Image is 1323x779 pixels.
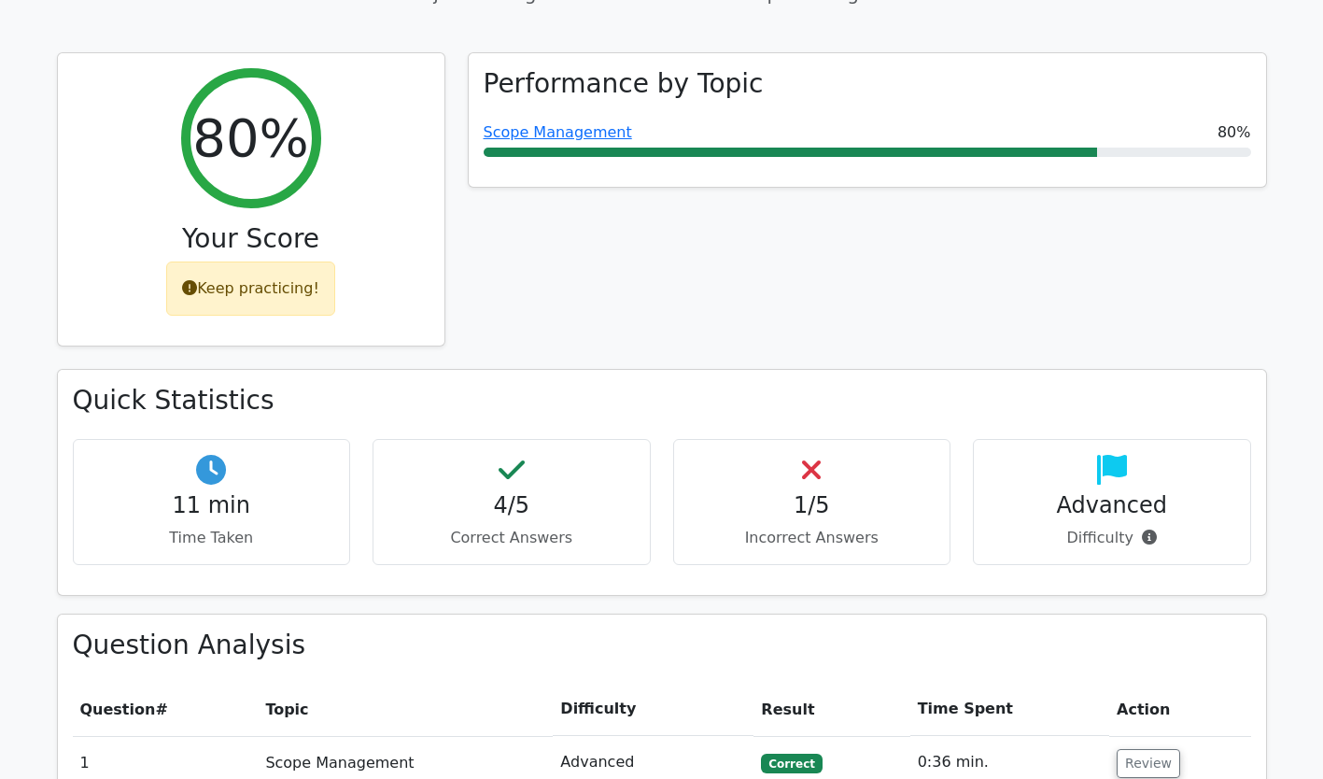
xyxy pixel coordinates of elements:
div: Keep practicing! [166,262,335,316]
h4: 11 min [89,492,335,519]
h3: Question Analysis [73,630,1251,661]
h3: Quick Statistics [73,385,1251,417]
a: Scope Management [484,123,632,141]
p: Time Taken [89,527,335,549]
span: 80% [1217,121,1251,144]
th: Difficulty [553,683,753,736]
span: Question [80,701,156,718]
th: # [73,683,259,736]
th: Topic [258,683,553,736]
button: Review [1117,749,1180,778]
h4: 1/5 [689,492,936,519]
th: Action [1109,683,1250,736]
h3: Performance by Topic [484,68,764,100]
th: Result [753,683,909,736]
p: Difficulty [989,527,1235,549]
h3: Your Score [73,223,429,255]
p: Correct Answers [388,527,635,549]
h4: 4/5 [388,492,635,519]
h2: 80% [192,106,308,169]
p: Incorrect Answers [689,527,936,549]
th: Time Spent [910,683,1109,736]
span: Correct [761,754,822,772]
h4: Advanced [989,492,1235,519]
